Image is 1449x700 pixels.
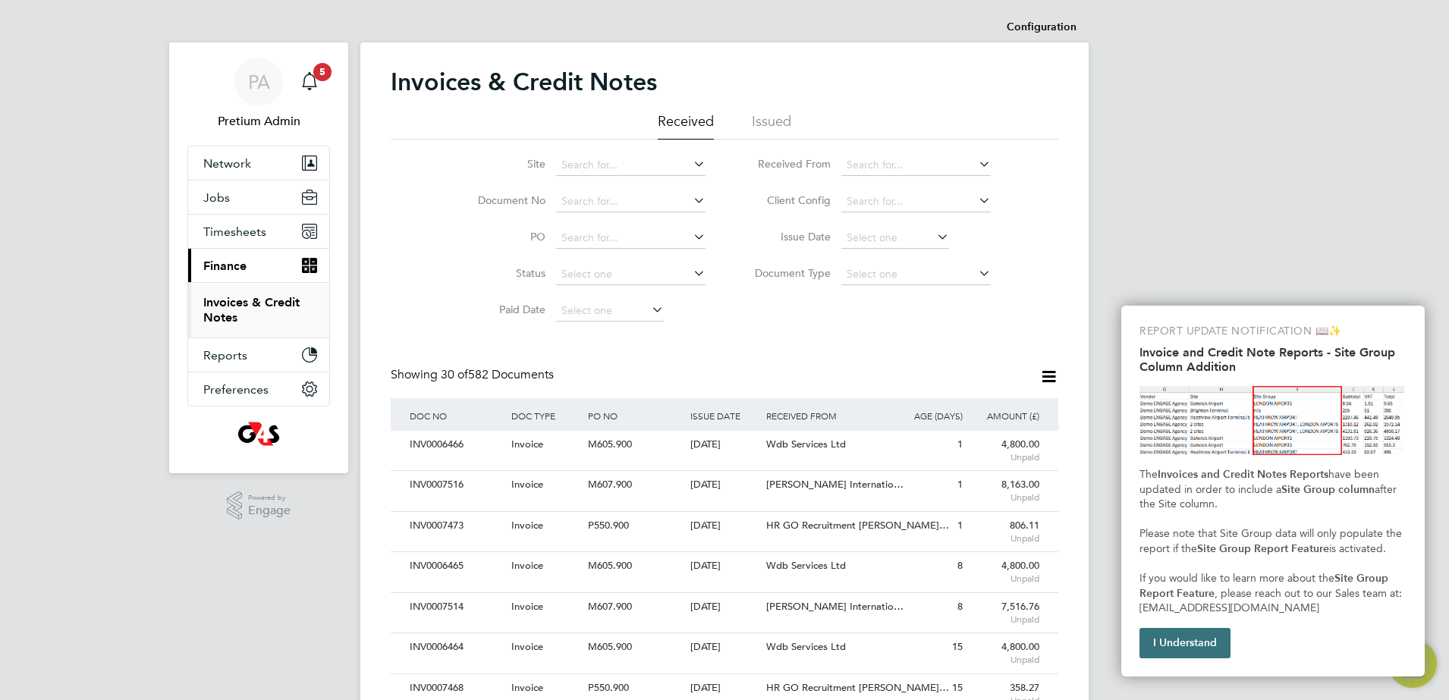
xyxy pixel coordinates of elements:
label: Site [458,157,545,171]
div: DOC TYPE [508,398,584,433]
span: P550.900 [588,681,629,694]
div: INV0006466 [406,431,508,459]
div: Invoice and Credit Note Reports - Site Group Column Addition [1121,306,1425,676]
span: Pretium Admin [187,112,330,130]
input: Search for... [556,155,706,176]
span: P550.900 [588,519,629,532]
label: Paid Date [458,303,545,316]
a: Invoices & Credit Notes [203,295,300,325]
label: Client Config [743,193,831,207]
span: If you would like to learn more about the [1139,572,1334,585]
div: [DATE] [687,431,763,459]
div: [DATE] [687,512,763,540]
nav: Main navigation [169,42,348,473]
input: Search for... [556,191,706,212]
span: M605.900 [588,438,632,450]
div: INV0007514 [406,593,508,621]
span: 8 [957,600,963,613]
div: 4,800.00 [967,431,1043,470]
span: Invoice [511,600,543,613]
span: PA [248,72,270,92]
span: [PERSON_NAME] Internatio… [766,478,904,491]
div: [DATE] [687,552,763,580]
div: INV0006464 [406,633,508,661]
span: Please note that Site Group data will only populate the report if the [1139,527,1405,555]
img: g4s1-logo-retina.png [237,422,279,446]
input: Select one [556,264,706,285]
span: The [1139,468,1158,481]
a: Go to home page [187,422,330,446]
div: RECEIVED FROM [762,398,890,433]
input: Select one [841,264,991,285]
span: Unpaid [970,614,1039,626]
div: 4,800.00 [967,633,1043,673]
li: Configuration [1007,12,1077,42]
a: Go to account details [187,58,330,130]
li: Issued [752,112,791,140]
label: Document Type [743,266,831,280]
span: Invoice [511,519,543,532]
span: Invoice [511,559,543,572]
div: Showing [391,367,557,383]
span: Unpaid [970,654,1039,666]
span: Unpaid [970,491,1039,504]
span: Reports [203,348,247,363]
input: Search for... [841,191,991,212]
span: 1 [957,478,963,491]
input: Select one [841,228,949,249]
img: Site Group Column in Invoices Report [1139,386,1407,455]
span: Jobs [203,190,230,205]
div: [DATE] [687,471,763,499]
label: Received From [743,157,831,171]
label: Status [458,266,545,280]
span: 1 [957,438,963,450]
span: HR GO Recruitment [PERSON_NAME]… [766,681,949,694]
input: Select one [556,300,664,322]
span: Engage [248,504,291,517]
span: [PERSON_NAME] Internatio… [766,600,904,613]
span: is activated. [1329,542,1386,555]
li: Received [658,112,714,140]
span: , please reach out to our Sales team at: [EMAIL_ADDRESS][DOMAIN_NAME] [1139,587,1405,615]
span: M605.900 [588,640,632,653]
div: [DATE] [687,633,763,661]
span: 1 [957,519,963,532]
strong: Invoices and Credit Notes Reports [1158,468,1328,481]
span: 8 [957,559,963,572]
div: DOC NO [406,398,508,433]
span: Invoice [511,681,543,694]
span: Finance [203,259,247,273]
div: ISSUE DATE [687,398,763,433]
div: AMOUNT (£) [967,398,1043,433]
div: PO NO [584,398,686,433]
span: Network [203,156,251,171]
div: 4,800.00 [967,552,1043,592]
div: INV0007473 [406,512,508,540]
span: Wdb Services Ltd [766,559,846,572]
span: Invoice [511,438,543,450]
span: Powered by [248,491,291,504]
span: Wdb Services Ltd [766,438,846,450]
div: 7,516.76 [967,593,1043,633]
button: I Understand [1139,628,1231,658]
span: M605.900 [588,559,632,572]
span: Invoice [511,640,543,653]
div: INV0007516 [406,471,508,499]
h2: Invoice and Credit Note Reports - Site Group Column Addition [1139,345,1407,374]
span: Unpaid [970,451,1039,463]
label: Document No [458,193,545,207]
strong: Site Group Report Feature [1197,542,1329,555]
span: Unpaid [970,532,1039,545]
span: 582 Documents [441,367,554,382]
label: PO [458,230,545,243]
div: [DATE] [687,593,763,621]
div: INV0006465 [406,552,508,580]
strong: Site Group Report Feature [1139,572,1391,600]
span: 30 of [441,367,468,382]
div: AGE (DAYS) [890,398,967,433]
span: Timesheets [203,224,266,239]
span: M607.900 [588,600,632,613]
strong: Site Group column [1281,483,1375,496]
span: Wdb Services Ltd [766,640,846,653]
input: Search for... [556,228,706,249]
